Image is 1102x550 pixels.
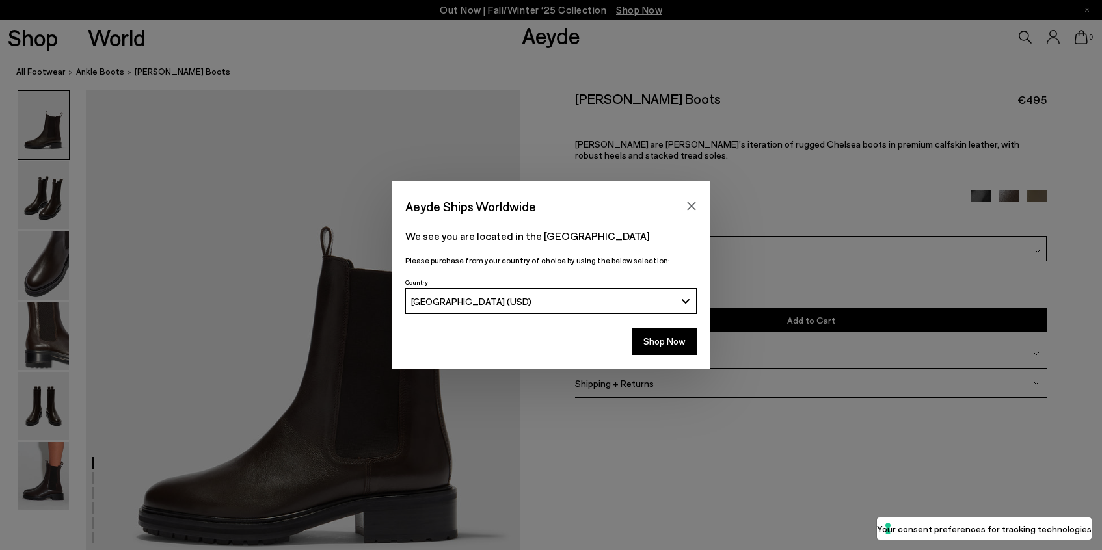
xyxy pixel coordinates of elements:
[405,228,697,244] p: We see you are located in the [GEOGRAPHIC_DATA]
[632,328,697,355] button: Shop Now
[405,254,697,267] p: Please purchase from your country of choice by using the below selection:
[877,517,1092,540] button: Your consent preferences for tracking technologies
[405,195,536,218] span: Aeyde Ships Worldwide
[411,296,531,307] span: [GEOGRAPHIC_DATA] (USD)
[682,196,701,216] button: Close
[877,522,1092,536] label: Your consent preferences for tracking technologies
[405,278,428,286] span: Country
